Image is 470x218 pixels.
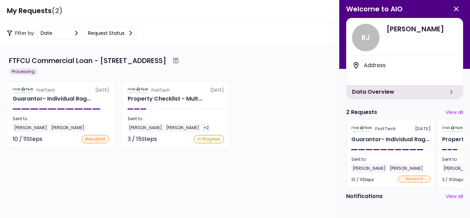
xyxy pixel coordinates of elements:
[346,85,463,99] div: Data Overview
[9,68,38,75] div: Processing
[446,86,457,98] button: Data Overview
[352,24,380,51] div: R J
[364,61,457,70] div: Address
[449,2,463,16] button: Ok, close
[351,126,372,132] img: Partner logo
[202,123,210,132] div: +2
[170,54,182,67] button: Archive workflow
[346,108,377,116] div: 2 Requests
[442,176,464,184] div: 3 / 15 Steps
[13,95,91,103] div: Guarantor- Individual Raghavender Jella
[41,29,52,37] div: date
[82,135,109,143] div: resubmit
[346,4,403,14] span: Welcome to AIO
[128,123,163,132] div: [PERSON_NAME]
[351,164,387,173] div: [PERSON_NAME]
[128,87,224,93] div: [DATE]
[194,135,224,143] div: In Progress
[38,27,82,39] button: date
[50,123,86,132] div: [PERSON_NAME]
[386,24,457,34] span: [PERSON_NAME]
[151,87,170,93] div: FirstTech
[13,87,109,93] div: [DATE]
[446,109,463,116] button: View all
[128,95,202,103] div: Property Checklist - Multi-Family for Crestwood Village Townhomes LLC 3105 Clairpoint Court
[13,123,49,132] div: [PERSON_NAME]
[128,135,157,143] div: 3 / 15 Steps
[442,126,463,132] img: Partner logo
[85,27,137,39] button: Request status
[7,27,137,39] div: Filter by:
[13,87,34,93] img: Partner logo
[351,135,429,144] div: Guarantor- Individual Raghavender Jella
[398,176,430,183] div: resubmit
[351,156,430,163] div: Sent to:
[165,123,201,132] div: [PERSON_NAME]
[128,87,149,93] img: Partner logo
[36,87,55,93] div: FirstTech
[446,193,463,200] button: View all
[128,116,224,122] div: Sent to:
[351,176,374,184] div: 10 / 11 Steps
[9,55,166,66] div: FTFCU Commercial Loan - [STREET_ADDRESS]
[52,4,63,18] span: (2)
[351,124,430,134] div: [DATE]
[13,116,109,122] div: Sent to:
[388,164,424,173] div: [PERSON_NAME]
[13,135,42,143] div: 10 / 11 Steps
[346,192,383,200] div: Notifications
[7,4,63,18] h1: My Requests
[375,124,396,134] div: FirstTech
